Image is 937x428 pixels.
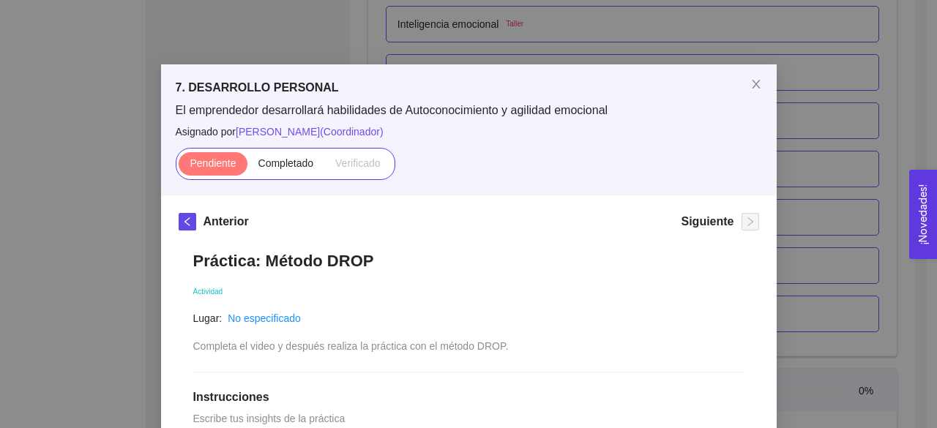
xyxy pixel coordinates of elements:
a: No especificado [228,312,301,324]
span: El emprendedor desarrollará habilidades de Autoconocimiento y agilidad emocional [176,102,762,119]
span: [PERSON_NAME] ( Coordinador ) [236,126,384,138]
h5: 7. DESARROLLO PERSONAL [176,79,762,97]
button: left [179,213,196,230]
h1: Práctica: Método DROP [193,251,744,271]
button: right [742,213,759,230]
h5: Siguiente [681,213,733,230]
span: Asignado por [176,124,762,140]
span: Completado [258,157,314,169]
span: Actividad [193,288,223,296]
h1: Instrucciones [193,390,744,405]
span: Completa el video y después realiza la práctica con el método DROP. [193,340,509,352]
button: Open Feedback Widget [909,170,937,259]
span: Pendiente [190,157,236,169]
article: Lugar: [193,310,223,326]
button: Close [736,64,777,105]
span: Verificado [335,157,380,169]
span: left [179,217,195,227]
h5: Anterior [204,213,249,230]
span: close [750,78,762,90]
span: Escribe tus insights de la práctica [193,413,346,424]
